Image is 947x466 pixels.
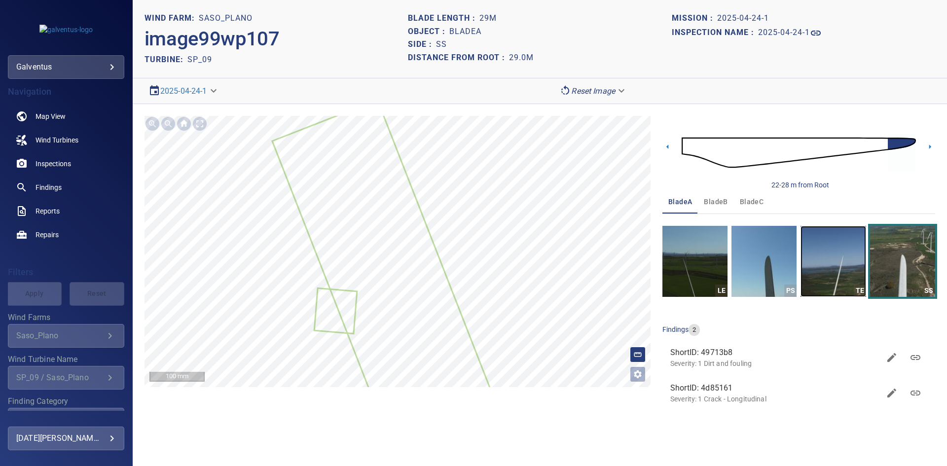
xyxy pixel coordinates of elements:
a: SS [870,226,935,297]
h4: Navigation [8,87,124,97]
h1: bladeA [449,27,481,36]
h1: Object : [408,27,449,36]
h1: WIND FARM: [145,14,199,23]
div: [DATE][PERSON_NAME] [16,430,116,446]
label: Wind Farms [8,314,124,322]
a: PS [731,226,797,297]
label: Wind Turbine Name [8,356,124,363]
a: repairs noActive [8,223,124,247]
a: 2025-04-24-1 [758,27,822,39]
label: Finding Category [8,397,124,405]
a: inspections noActive [8,152,124,176]
div: Finding Category [8,408,124,431]
h2: SP_09 [187,55,212,64]
div: galventus [16,59,116,75]
h1: 29m [479,14,497,23]
div: SP_09 / Saso_Plano [16,373,104,382]
span: findings [662,325,689,333]
div: TE [854,285,866,297]
button: Open image filters and tagging options [630,366,646,382]
a: windturbines noActive [8,128,124,152]
div: SS [923,285,935,297]
h4: Filters [8,267,124,277]
div: Reset Image [555,82,631,100]
span: ShortID: 4d85161 [670,382,880,394]
p: Severity: 1 Crack - Longitudinal [670,394,880,404]
a: LE [662,226,728,297]
h1: Inspection name : [672,28,758,37]
img: galventus-logo [39,25,93,35]
span: Map View [36,111,66,121]
div: Saso_Plano [16,331,104,340]
a: reports noActive [8,199,124,223]
div: Go home [176,116,192,132]
div: PS [784,285,797,297]
span: bladeB [704,196,728,208]
a: findings noActive [8,176,124,199]
a: TE [801,226,866,297]
img: d [682,124,916,181]
a: map noActive [8,105,124,128]
h1: 29.0m [509,53,534,63]
span: bladeA [668,196,692,208]
h1: Blade length : [408,14,479,23]
span: Reports [36,206,60,216]
h1: 2025-04-24-1 [717,14,769,23]
div: Toggle full page [192,116,208,132]
div: 22-28 m from Root [771,180,829,190]
div: Zoom in [145,116,160,132]
h1: SS [436,40,447,49]
h1: Mission : [672,14,717,23]
h1: Side : [408,40,436,49]
div: Wind Turbine Name [8,366,124,390]
p: Severity: 1 Dirt and fouling [670,358,880,368]
div: Zoom out [160,116,176,132]
em: Reset Image [571,86,615,96]
span: Repairs [36,230,59,240]
div: 2025-04-24-1 [145,82,223,100]
h2: image99wp107 [145,27,280,51]
h1: Saso_Plano [199,14,253,23]
div: Wind Farms [8,324,124,348]
span: Findings [36,182,62,192]
h1: Distance from root : [408,53,509,63]
span: bladeC [740,196,764,208]
h1: 2025-04-24-1 [758,28,810,37]
span: 2 [689,325,700,335]
span: Inspections [36,159,71,169]
div: galventus [8,55,124,79]
h2: TURBINE: [145,55,187,64]
span: Wind Turbines [36,135,78,145]
div: LE [715,285,728,297]
span: ShortID: 49713b8 [670,347,880,358]
a: 2025-04-24-1 [160,86,207,96]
